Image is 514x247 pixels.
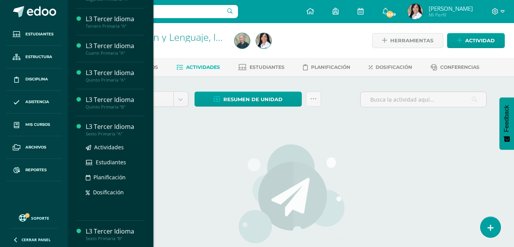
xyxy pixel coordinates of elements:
[250,64,284,70] span: Estudiantes
[503,105,510,132] span: Feedback
[361,92,486,107] input: Busca la actividad aquí...
[6,46,62,68] a: Estructura
[176,61,220,73] a: Actividades
[431,61,479,73] a: Conferencias
[93,174,126,181] span: Planificación
[195,92,302,107] a: Resumen de unidad
[235,33,250,48] img: a659d2f8e90f2ad3d6652497e4b06459.png
[86,236,144,241] div: Sexto Primaria "B"
[499,97,514,150] button: Feedback - Mostrar encuesta
[97,30,291,43] a: Comunicación y Lenguaje, Idioma Extranjero
[86,42,144,50] div: L3 Tercer Idioma
[25,31,53,37] span: Estudiantes
[465,33,495,48] span: Actividad
[376,64,412,70] span: Dosificación
[86,158,144,167] a: Estudiantes
[93,189,124,196] span: Dosificación
[86,227,144,241] a: L3 Tercer IdiomaSexto Primaria "B"
[86,122,144,137] a: L3 Tercer IdiomaSexto Primaria "A"
[311,64,350,70] span: Planificación
[6,91,62,113] a: Asistencia
[86,104,144,110] div: Quinto Primaria "B"
[31,215,49,221] span: Soporte
[238,61,284,73] a: Estudiantes
[86,95,144,110] a: L3 Tercer IdiomaQuinto Primaria "B"
[9,212,58,223] a: Soporte
[6,136,62,159] a: Archivos
[86,15,144,29] a: L3 Tercer IdiomaTercero Primaria "A"
[86,95,144,104] div: L3 Tercer Idioma
[429,12,473,18] span: Mi Perfil
[22,237,51,242] span: Cerrar panel
[86,23,144,29] div: Tercero Primaria "A"
[186,64,220,70] span: Actividades
[86,122,144,131] div: L3 Tercer Idioma
[369,61,412,73] a: Dosificación
[256,33,271,48] img: 370ed853a3a320774bc16059822190fc.png
[6,23,62,46] a: Estudiantes
[94,144,124,151] span: Actividades
[97,42,225,50] div: Tercero Básico 'B'
[25,144,46,150] span: Archivos
[96,159,126,166] span: Estudiantes
[25,76,48,82] span: Disciplina
[303,61,350,73] a: Planificación
[25,54,52,60] span: Estructura
[25,167,47,173] span: Reportes
[408,4,423,19] img: 370ed853a3a320774bc16059822190fc.png
[223,92,283,107] span: Resumen de unidad
[86,227,144,236] div: L3 Tercer Idioma
[86,68,144,77] div: L3 Tercer Idioma
[6,113,62,136] a: Mis cursos
[86,188,144,197] a: Dosificación
[6,159,62,182] a: Reportes
[6,68,62,91] a: Disciplina
[372,33,443,48] a: Herramientas
[86,42,144,56] a: L3 Tercer IdiomaCuarto Primaria "A"
[429,5,473,12] span: [PERSON_NAME]
[86,173,144,182] a: Planificación
[86,77,144,83] div: Quinto Primaria "A"
[25,122,50,128] span: Mis cursos
[86,15,144,23] div: L3 Tercer Idioma
[97,32,225,42] h1: Comunicación y Lenguaje, Idioma Extranjero
[447,33,505,48] a: Actividad
[25,99,49,105] span: Asistencia
[86,50,144,56] div: Cuarto Primaria "A"
[86,68,144,83] a: L3 Tercer IdiomaQuinto Primaria "A"
[236,144,345,244] img: activities.png
[73,5,238,18] input: Busca un usuario...
[86,143,144,152] a: Actividades
[440,64,479,70] span: Conferencias
[390,33,433,48] span: Herramientas
[386,10,394,18] span: 1449
[86,131,144,137] div: Sexto Primaria "A"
